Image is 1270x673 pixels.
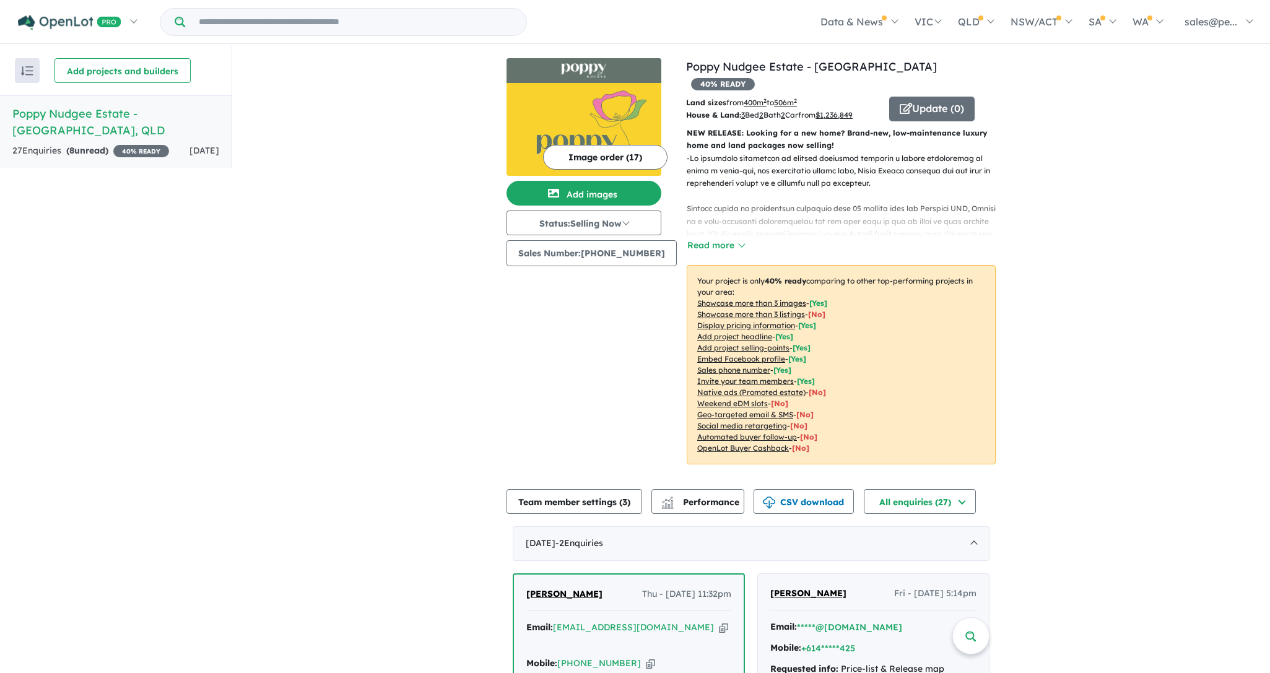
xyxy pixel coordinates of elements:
span: Performance [663,497,739,508]
u: Add project selling-points [697,343,789,352]
img: download icon [763,497,775,509]
u: Weekend eDM slots [697,399,768,408]
u: Automated buyer follow-up [697,432,797,441]
b: 40 % ready [765,276,806,285]
strong: Mobile: [526,658,557,669]
img: sort.svg [21,66,33,76]
u: 2 [759,110,763,119]
u: 2 [781,110,785,119]
button: Read more [687,238,745,253]
span: [ Yes ] [793,343,811,352]
p: from [686,97,880,109]
span: [PERSON_NAME] [770,588,846,599]
a: [PERSON_NAME] [770,586,846,601]
u: Invite your team members [697,376,794,386]
a: [EMAIL_ADDRESS][DOMAIN_NAME] [553,622,714,633]
span: [ Yes ] [809,298,827,308]
p: - Lo ipsumdolo sitametcon ad elitsed doeiusmod temporin u labore etdoloremag al enima m venia-qui... [687,152,1006,658]
span: [No] [800,432,817,441]
p: Your project is only comparing to other top-performing projects in your area: - - - - - - - - - -... [687,265,996,464]
span: [No] [809,388,826,397]
span: [ No ] [808,310,825,319]
h5: Poppy Nudgee Estate - [GEOGRAPHIC_DATA] , QLD [12,105,219,139]
u: Display pricing information [697,321,795,330]
b: House & Land: [686,110,741,119]
u: Add project headline [697,332,772,341]
span: 40 % READY [113,145,169,157]
span: - 2 Enquir ies [555,537,603,549]
u: OpenLot Buyer Cashback [697,443,789,453]
input: Try estate name, suburb, builder or developer [188,9,524,35]
u: Showcase more than 3 listings [697,310,805,319]
span: Fri - [DATE] 5:14pm [894,586,976,601]
span: [ Yes ] [773,365,791,375]
img: Openlot PRO Logo White [18,15,121,30]
span: [No] [796,410,814,419]
span: [PERSON_NAME] [526,588,602,599]
a: Poppy Nudgee Estate - Nudgee LogoPoppy Nudgee Estate - Nudgee [507,58,661,176]
sup: 2 [763,97,767,104]
div: 27 Enquir ies [12,144,169,158]
u: Social media retargeting [697,421,787,430]
strong: ( unread) [66,145,108,156]
b: Land sizes [686,98,726,107]
img: Poppy Nudgee Estate - Nudgee [507,83,661,176]
span: to [767,98,797,107]
img: bar-chart.svg [661,500,674,508]
button: CSV download [754,489,854,514]
u: $ 1,236,849 [815,110,853,119]
u: Embed Facebook profile [697,354,785,363]
span: 3 [622,497,627,508]
span: [DATE] [189,145,219,156]
span: [No] [792,443,809,453]
span: [No] [771,399,788,408]
button: Add images [507,181,661,206]
u: 506 m [774,98,797,107]
img: Poppy Nudgee Estate - Nudgee Logo [511,63,656,78]
span: 8 [69,145,74,156]
p: NEW RELEASE: Looking for a new home? Brand-new, low-maintenance luxury home and land packages now... [687,127,996,152]
sup: 2 [794,97,797,104]
u: 400 m [744,98,767,107]
span: [No] [790,421,807,430]
u: 3 [741,110,745,119]
u: Geo-targeted email & SMS [697,410,793,419]
button: Add projects and builders [54,58,191,83]
span: [ Yes ] [775,332,793,341]
a: [PHONE_NUMBER] [557,658,641,669]
div: [DATE] [513,526,989,561]
button: Image order (17) [543,145,668,170]
strong: Email: [770,621,797,632]
span: [ Yes ] [797,376,815,386]
span: Thu - [DATE] 11:32pm [642,587,731,602]
button: Sales Number:[PHONE_NUMBER] [507,240,677,266]
button: Copy [646,657,655,670]
button: Update (0) [889,97,975,121]
button: All enquiries (27) [864,489,976,514]
img: line-chart.svg [662,497,673,503]
u: Native ads (Promoted estate) [697,388,806,397]
p: Bed Bath Car from [686,109,880,121]
strong: Mobile: [770,642,801,653]
span: 40 % READY [691,78,755,90]
button: Performance [651,489,744,514]
span: [ Yes ] [798,321,816,330]
button: Copy [719,621,728,634]
span: sales@pe... [1185,15,1237,28]
strong: Email: [526,622,553,633]
button: Team member settings (3) [507,489,642,514]
u: Showcase more than 3 images [697,298,806,308]
u: Sales phone number [697,365,770,375]
button: Status:Selling Now [507,211,661,235]
a: [PERSON_NAME] [526,587,602,602]
a: Poppy Nudgee Estate - [GEOGRAPHIC_DATA] [686,59,937,74]
span: [ Yes ] [788,354,806,363]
